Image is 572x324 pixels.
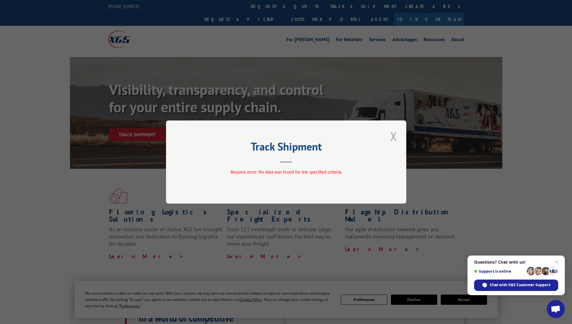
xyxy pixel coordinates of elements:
a: Open chat [547,300,565,318]
button: Close modal [389,128,399,144]
span: Request error: No data was found for the specified criteria. [230,169,342,175]
h2: Track Shipment [196,142,376,154]
span: Chat with XGS Customer Support [474,280,558,291]
span: Chat with XGS Customer Support [490,282,550,288]
span: Questions? Chat with us! [474,260,558,265]
span: Support is online [474,269,525,274]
